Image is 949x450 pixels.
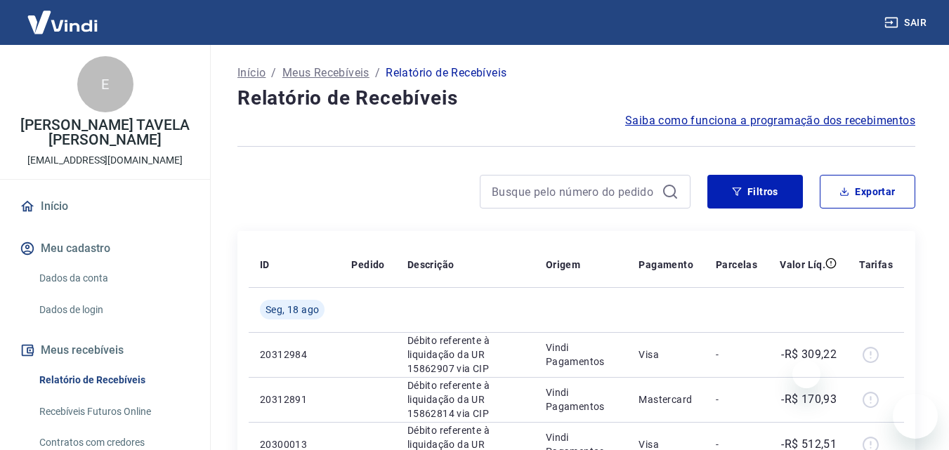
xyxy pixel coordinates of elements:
p: [PERSON_NAME] TAVELA [PERSON_NAME] [11,118,199,147]
p: -R$ 170,93 [781,391,837,408]
p: Tarifas [859,258,893,272]
p: Mastercard [639,392,693,406]
p: 20312891 [260,392,329,406]
p: / [375,65,380,81]
button: Sair [882,10,932,36]
p: Parcelas [716,258,757,272]
a: Início [237,65,266,81]
a: Dados de login [34,296,193,324]
p: Visa [639,348,693,362]
h4: Relatório de Recebíveis [237,84,915,112]
img: Vindi [17,1,108,44]
a: Início [17,191,193,222]
iframe: Fechar mensagem [792,360,820,388]
button: Meu cadastro [17,233,193,264]
p: Relatório de Recebíveis [386,65,506,81]
button: Filtros [707,175,803,209]
p: Pedido [351,258,384,272]
span: Seg, 18 ago [266,303,319,317]
p: / [271,65,276,81]
p: 20312984 [260,348,329,362]
div: E [77,56,133,112]
p: Valor Líq. [780,258,825,272]
p: Pagamento [639,258,693,272]
a: Saiba como funciona a programação dos recebimentos [625,112,915,129]
a: Recebíveis Futuros Online [34,397,193,426]
a: Relatório de Recebíveis [34,366,193,395]
p: [EMAIL_ADDRESS][DOMAIN_NAME] [27,153,183,168]
p: Débito referente à liquidação da UR 15862907 via CIP [407,333,523,376]
iframe: Botão para abrir a janela de mensagens [893,394,938,439]
p: - [716,348,757,362]
button: Meus recebíveis [17,335,193,366]
button: Exportar [820,175,915,209]
p: Vindi Pagamentos [546,340,617,369]
p: Vindi Pagamentos [546,385,617,413]
p: Descrição [407,258,454,272]
a: Meus Recebíveis [282,65,369,81]
p: ID [260,258,270,272]
p: Origem [546,258,580,272]
p: - [716,392,757,406]
input: Busque pelo número do pedido [492,181,656,202]
p: -R$ 309,22 [781,346,837,363]
p: Débito referente à liquidação da UR 15862814 via CIP [407,378,523,421]
a: Dados da conta [34,264,193,293]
